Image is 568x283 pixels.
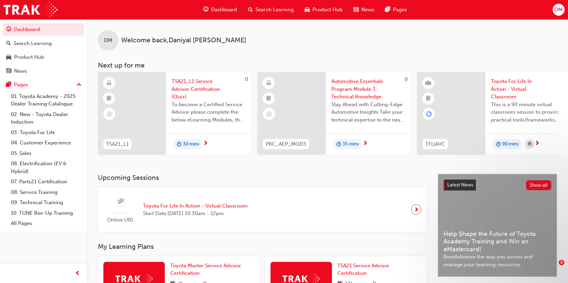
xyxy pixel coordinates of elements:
[380,3,412,17] a: pages-iconPages
[305,5,310,14] span: car-icon
[121,37,246,44] span: Welcome back , Daniyal [PERSON_NAME]
[106,111,113,117] span: learningRecordVerb_NONE-icon
[337,262,421,277] a: TSA21 Service Advisor Certification
[361,6,374,14] span: News
[107,94,112,103] span: booktick-icon
[6,82,11,88] span: pages-icon
[426,94,431,103] span: booktick-icon
[393,6,407,14] span: Pages
[203,5,208,14] span: guage-icon
[443,180,551,190] a: Latest NewsShow all
[104,37,112,44] span: DM
[14,67,27,75] div: News
[414,205,419,214] span: next-icon
[266,111,272,117] span: learningRecordVerb_NONE-icon
[8,138,84,148] a: 04. Customer Experience
[337,263,389,277] span: TSA21 Service Advisor Certification
[385,5,390,14] span: pages-icon
[118,197,123,206] span: sessionType_ONLINE_URL-icon
[75,269,80,278] span: prev-icon
[256,6,294,14] span: Search Learning
[6,68,11,74] span: news-icon
[8,176,84,187] a: 07. Parts21 Certification
[3,37,84,50] a: Search Learning
[266,79,271,88] span: learningResourceType_ELEARNING-icon
[3,22,84,79] button: DashboardSearch LearningProduct HubNews
[183,140,199,148] span: 30 mins
[331,101,406,124] span: Stay Ahead with Cutting-Edge Automotive Insights Take your technical expertise to the next level ...
[14,40,52,47] div: Search Learning
[8,91,84,109] a: 01. Toyota Academy - 2025 Dealer Training Catalogue
[363,141,368,147] span: next-icon
[353,5,359,14] span: news-icon
[528,140,531,148] span: calendar-icon
[98,174,427,182] h3: Upcoming Sessions
[496,140,501,149] span: duration-icon
[172,101,246,124] span: To become a Certified Service Advisor please complete the below eLearning Modules, the Service Ad...
[312,6,343,14] span: Product Hub
[554,6,563,14] span: DM
[3,23,84,36] a: Dashboard
[336,140,341,149] span: duration-icon
[243,3,299,17] a: search-iconSearch Learning
[14,81,28,89] div: Pages
[491,77,565,101] span: Toyota For Life In Action - Virtual Classroom
[14,53,44,61] div: Product Hub
[8,187,84,198] a: 08. Service Training
[443,253,551,268] span: Revolutionise the way you access and manage your learning resources.
[103,216,137,224] span: Online URL
[87,61,568,69] h3: Next up for me
[559,260,564,265] span: 2
[545,260,561,276] iframe: Intercom live chat
[6,54,11,60] span: car-icon
[8,208,84,218] a: 10. TUNE Rev-Up Training
[177,140,181,149] span: duration-icon
[299,3,348,17] a: car-iconProduct Hub
[266,94,271,103] span: booktick-icon
[8,197,84,208] a: 09. Technical Training
[3,51,84,63] a: Product Hub
[438,174,557,277] a: Latest NewsShow allHelp Shape the Future of Toyota Academy Training and Win an eMastercard!Revolu...
[8,218,84,229] a: All Pages
[103,193,421,227] a: Online URLToyota For Life In Action - Virtual ClassroomStart Date:[DATE] 10:30am - 12pm
[106,140,129,148] span: TSA21_L1
[198,3,243,17] a: guage-iconDashboard
[211,6,237,14] span: Dashboard
[502,140,519,148] span: 90 mins
[258,72,411,155] a: 0PKC_AEP_MOD3Automotive Essentials Program Module 3: Technical KnowledgeStay Ahead with Cutting-E...
[6,27,11,33] span: guage-icon
[8,127,84,138] a: 03. Toyota For Life
[564,76,567,82] span: 0
[143,210,248,217] span: Start Date: [DATE] 10:30am - 12pm
[535,141,540,147] span: next-icon
[6,41,11,47] span: search-icon
[248,5,253,14] span: search-icon
[348,3,380,17] a: news-iconNews
[8,158,84,176] a: 06. Electrification (EV & Hybrid)
[8,148,84,159] a: 05. Sales
[331,77,406,101] span: Automotive Essentials Program Module 3: Technical Knowledge
[553,4,565,16] button: DM
[3,79,84,91] button: Pages
[107,79,112,88] span: learningResourceType_ELEARNING-icon
[425,140,445,148] span: TFLIAVC
[8,109,84,127] a: 02. New - Toyota Dealer Induction
[172,77,246,101] span: TSA21_L1 Service Advisor Certification (Quiz)
[526,180,552,190] button: Show all
[3,2,58,17] img: Trak
[143,202,248,210] span: Toyota For Life In Action - Virtual Classroom
[203,141,208,147] span: next-icon
[170,262,254,277] a: Toyota Master Service Advisor Certification
[426,111,432,117] span: learningRecordVerb_ENROLL-icon
[343,140,359,148] span: 35 mins
[266,140,306,148] span: PKC_AEP_MOD3
[447,182,473,188] span: Latest News
[426,79,431,88] span: learningResourceType_INSTRUCTOR_LED-icon
[77,81,82,89] span: up-icon
[170,263,241,277] span: Toyota Master Service Advisor Certification
[98,243,427,251] h3: My Learning Plans
[3,65,84,77] a: News
[405,76,408,82] span: 0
